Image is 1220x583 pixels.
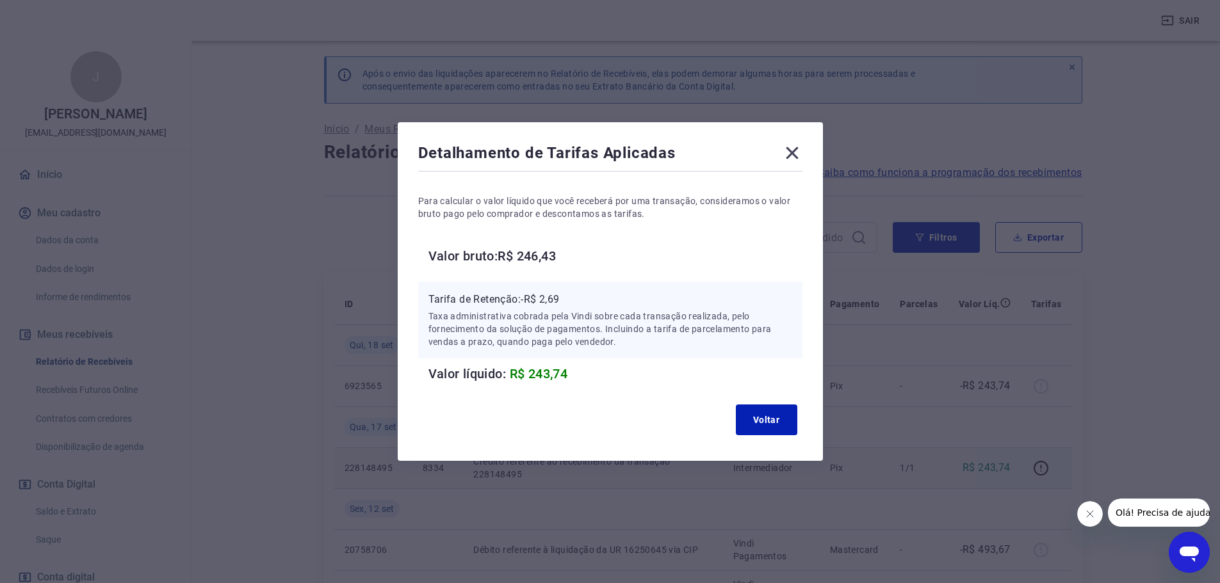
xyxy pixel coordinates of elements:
[1108,499,1210,527] iframe: Mensagem da empresa
[418,143,802,168] div: Detalhamento de Tarifas Aplicadas
[428,292,792,307] p: Tarifa de Retenção: -R$ 2,69
[418,195,802,220] p: Para calcular o valor líquido que você receberá por uma transação, consideramos o valor bruto pag...
[1169,532,1210,573] iframe: Botão para abrir a janela de mensagens
[736,404,797,435] button: Voltar
[510,366,568,381] span: R$ 243,74
[428,310,792,348] p: Taxa administrativa cobrada pela Vindi sobre cada transação realizada, pelo fornecimento da soluç...
[428,246,802,266] h6: Valor bruto: R$ 246,43
[428,363,802,384] h6: Valor líquido:
[8,9,108,19] span: Olá! Precisa de ajuda?
[1077,501,1103,527] iframe: Fechar mensagem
